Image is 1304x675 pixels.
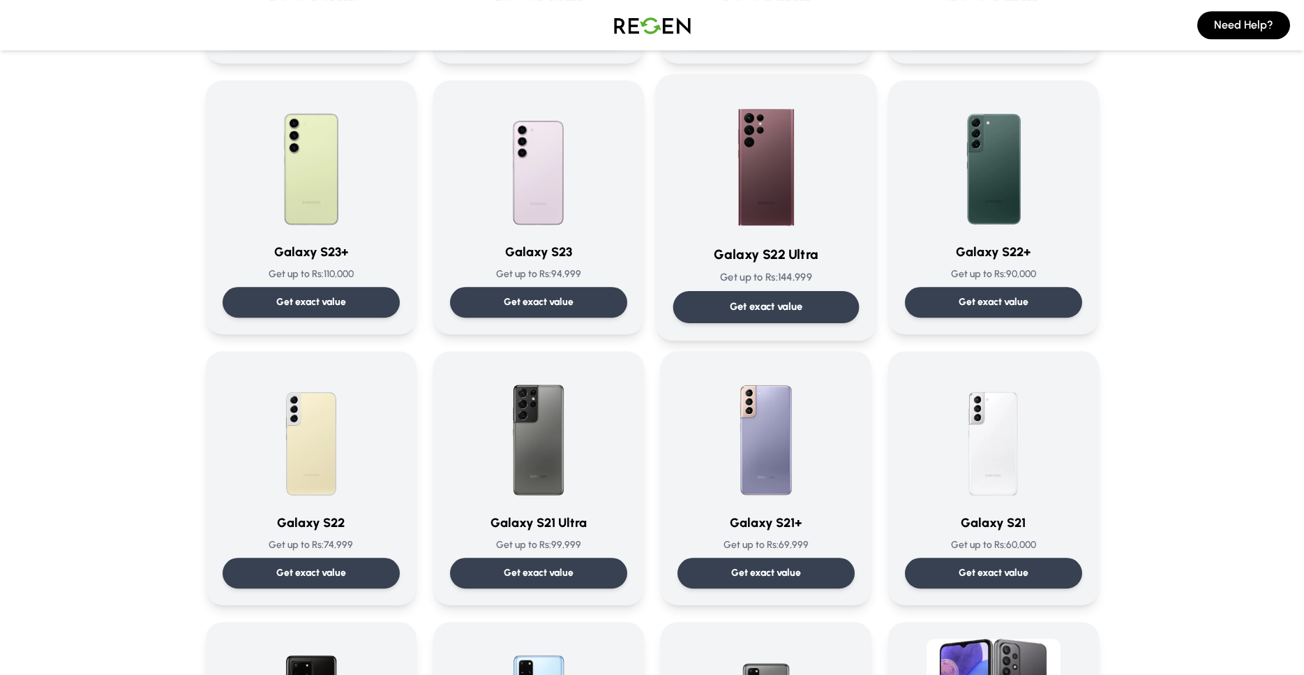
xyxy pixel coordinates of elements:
[472,368,606,502] img: Galaxy S21 Ultra
[905,538,1082,552] p: Get up to Rs: 60,000
[677,513,855,533] h3: Galaxy S21+
[927,97,1061,231] img: Galaxy S22+
[731,566,801,580] p: Get exact value
[673,244,859,265] h3: Galaxy S22 Ultra
[1197,11,1290,39] button: Need Help?
[504,566,574,580] p: Get exact value
[450,513,627,533] h3: Galaxy S21 Ultra
[699,368,833,502] img: Galaxy S21+
[677,538,855,552] p: Get up to Rs: 69,999
[905,267,1082,281] p: Get up to Rs: 90,000
[729,299,802,314] p: Get exact value
[450,538,627,552] p: Get up to Rs: 99,999
[450,242,627,262] h3: Galaxy S23
[604,6,701,45] img: Logo
[450,267,627,281] p: Get up to Rs: 94,999
[696,91,837,232] img: Galaxy S22 Ultra
[905,513,1082,533] h3: Galaxy S21
[673,270,859,285] p: Get up to Rs: 144,999
[223,538,400,552] p: Get up to Rs: 74,999
[276,295,346,309] p: Get exact value
[959,566,1028,580] p: Get exact value
[959,295,1028,309] p: Get exact value
[223,242,400,262] h3: Galaxy S23+
[504,295,574,309] p: Get exact value
[223,513,400,533] h3: Galaxy S22
[472,97,606,231] img: Galaxy S23
[244,368,378,502] img: Galaxy S22
[905,242,1082,262] h3: Galaxy S22+
[927,368,1061,502] img: Galaxy S21
[276,566,346,580] p: Get exact value
[223,267,400,281] p: Get up to Rs: 110,000
[244,97,378,231] img: Galaxy S23+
